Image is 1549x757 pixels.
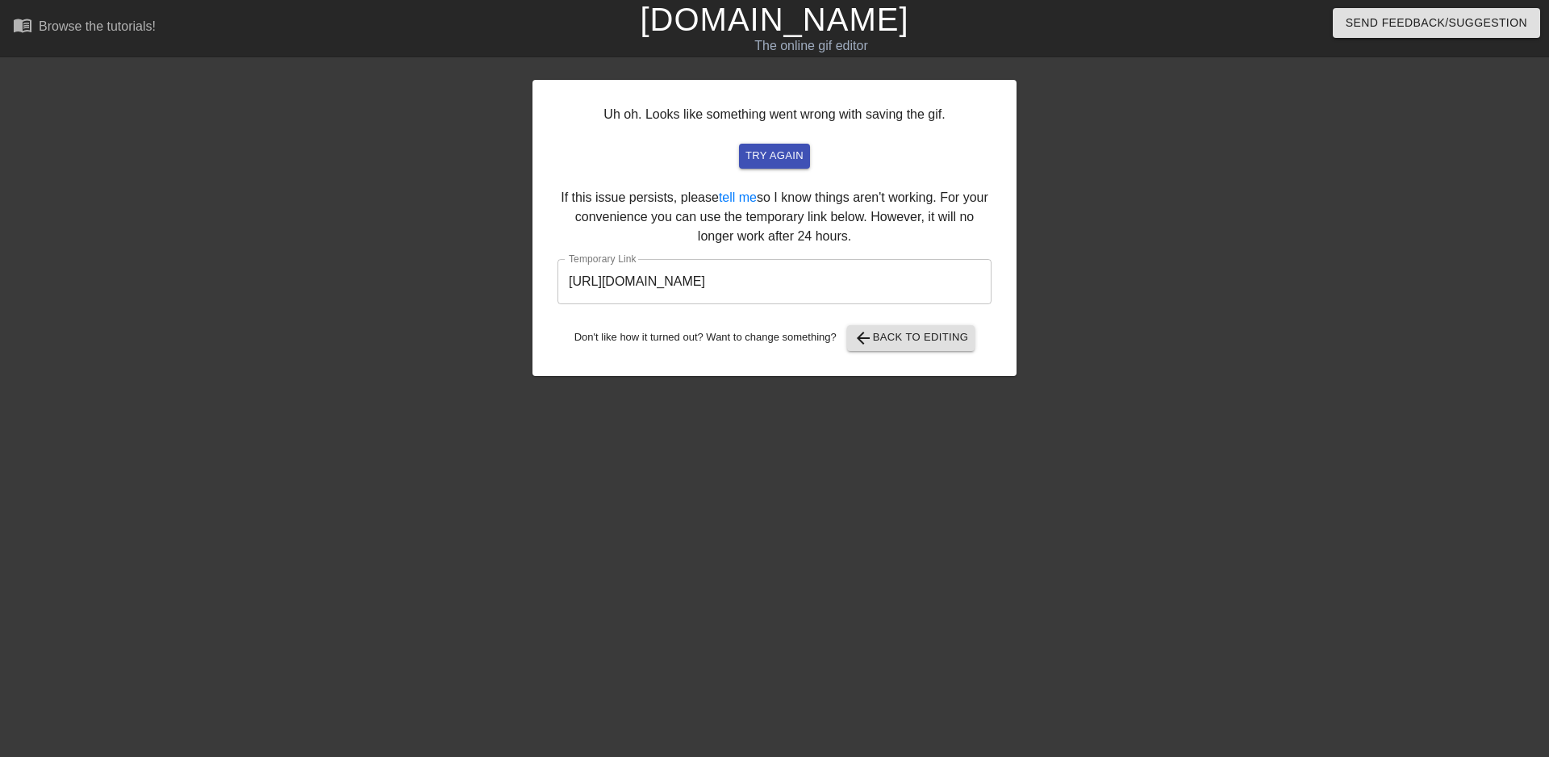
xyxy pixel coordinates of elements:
[524,36,1098,56] div: The online gif editor
[557,259,992,304] input: bare
[13,15,156,40] a: Browse the tutorials!
[13,15,32,35] span: menu_book
[640,2,908,37] a: [DOMAIN_NAME]
[847,325,975,351] button: Back to Editing
[1333,8,1540,38] button: Send Feedback/Suggestion
[854,328,873,348] span: arrow_back
[854,328,969,348] span: Back to Editing
[1346,13,1527,33] span: Send Feedback/Suggestion
[39,19,156,33] div: Browse the tutorials!
[532,80,1017,376] div: Uh oh. Looks like something went wrong with saving the gif. If this issue persists, please so I k...
[719,190,757,204] a: tell me
[745,147,804,165] span: try again
[739,144,810,169] button: try again
[557,325,992,351] div: Don't like how it turned out? Want to change something?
